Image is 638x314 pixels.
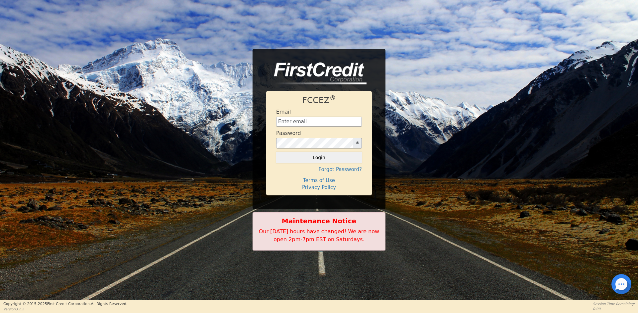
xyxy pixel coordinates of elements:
[276,184,362,190] h4: Privacy Policy
[266,62,367,84] img: logo-CMu_cnol.png
[256,216,382,226] b: Maintenance Notice
[276,95,362,105] h1: FCCEZ
[276,152,362,163] button: Login
[276,130,301,136] h4: Password
[259,228,379,243] span: Our [DATE] hours have changed! We are now open 2pm-7pm EST on Saturdays.
[593,301,635,306] p: Session Time Remaining:
[276,109,291,115] h4: Email
[91,302,127,306] span: All Rights Reserved.
[3,301,127,307] p: Copyright © 2015- 2025 First Credit Corporation.
[593,306,635,311] p: 0:00
[276,177,362,183] h4: Terms of Use
[3,307,127,312] p: Version 3.2.2
[276,138,353,149] input: password
[276,166,362,172] h4: Forgot Password?
[276,117,362,127] input: Enter email
[330,94,336,101] sup: ®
